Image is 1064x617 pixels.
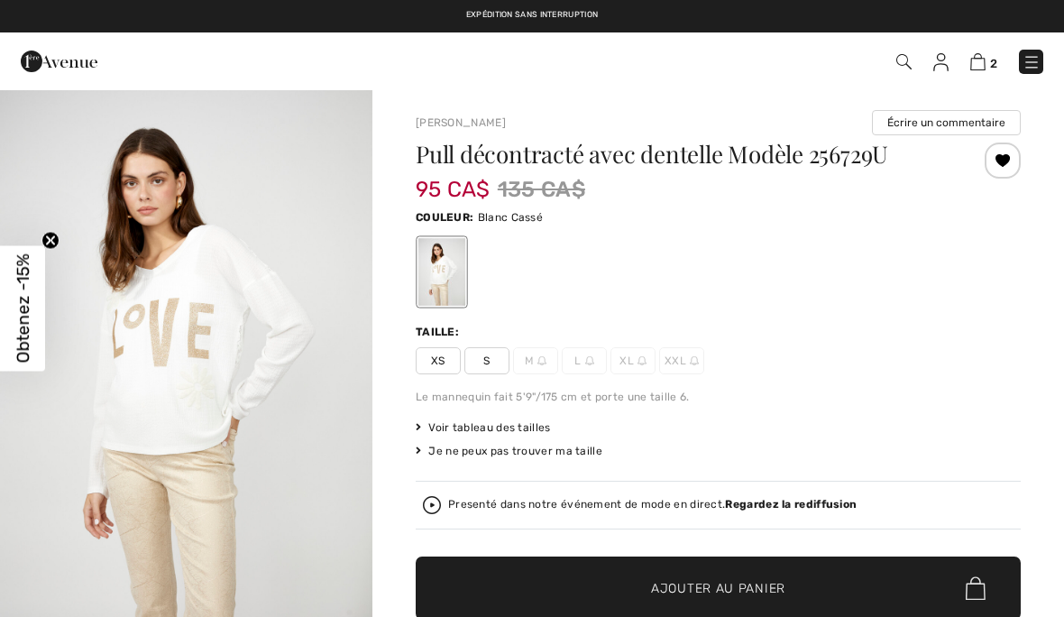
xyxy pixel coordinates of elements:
[610,347,656,374] span: XL
[970,53,986,70] img: Panier d'achat
[464,347,509,374] span: S
[637,356,647,365] img: ring-m.svg
[513,347,558,374] span: M
[651,579,785,598] span: Ajouter au panier
[416,347,461,374] span: XS
[416,389,1021,405] div: Le mannequin fait 5'9"/175 cm et porte une taille 6.
[416,419,551,436] span: Voir tableau des tailles
[416,143,920,166] h1: Pull décontracté avec dentelle Modèle 256729U
[416,211,473,224] span: Couleur:
[690,356,699,365] img: ring-m.svg
[966,576,986,600] img: Bag.svg
[725,498,857,511] strong: Regardez la rediffusion
[498,173,585,206] span: 135 CA$
[13,254,33,364] span: Obtenez -15%
[448,499,857,511] div: Presenté dans notre événement de mode en direct.
[872,110,1021,135] button: Écrire un commentaire
[562,347,607,374] span: L
[21,43,97,79] img: 1ère Avenue
[41,232,60,250] button: Close teaser
[896,54,912,69] img: Recherche
[990,57,997,70] span: 2
[659,347,704,374] span: XXL
[537,356,546,365] img: ring-m.svg
[418,238,465,306] div: Blanc Cassé
[933,53,949,71] img: Mes infos
[21,51,97,69] a: 1ère Avenue
[423,496,441,514] img: Regardez la rediffusion
[478,211,543,224] span: Blanc Cassé
[416,159,491,202] span: 95 CA$
[416,443,1021,459] div: Je ne peux pas trouver ma taille
[416,116,506,129] a: [PERSON_NAME]
[1023,53,1041,71] img: Menu
[585,356,594,365] img: ring-m.svg
[416,324,463,340] div: Taille:
[970,51,997,72] a: 2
